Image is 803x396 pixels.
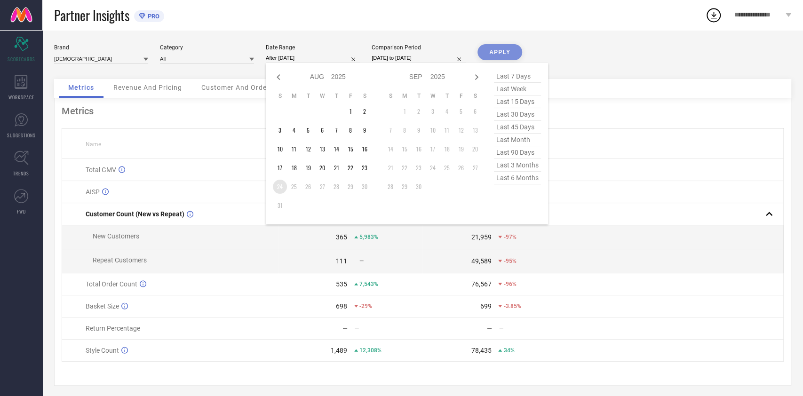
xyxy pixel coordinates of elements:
th: Saturday [358,92,372,100]
th: Friday [454,92,468,100]
td: Tue Aug 26 2025 [301,180,315,194]
div: 76,567 [471,280,491,288]
td: Sat Aug 30 2025 [358,180,372,194]
span: Customer And Orders [201,84,273,91]
td: Fri Sep 05 2025 [454,104,468,119]
span: -97% [503,234,516,240]
td: Fri Sep 19 2025 [454,142,468,156]
td: Fri Aug 08 2025 [343,123,358,137]
th: Tuesday [412,92,426,100]
div: 78,435 [471,347,491,354]
span: -96% [503,281,516,287]
td: Wed Aug 13 2025 [315,142,329,156]
td: Tue Sep 02 2025 [412,104,426,119]
span: Partner Insights [54,6,129,25]
th: Saturday [468,92,482,100]
td: Mon Sep 15 2025 [398,142,412,156]
div: 535 [336,280,347,288]
span: AISP [86,188,100,196]
div: Brand [54,44,148,51]
td: Wed Sep 24 2025 [426,161,440,175]
span: 7,543% [359,281,378,287]
span: WORKSPACE [8,94,34,101]
div: — [499,325,566,332]
span: Revenue And Pricing [113,84,182,91]
span: New Customers [93,232,139,240]
td: Sat Aug 23 2025 [358,161,372,175]
td: Mon Aug 18 2025 [287,161,301,175]
div: 699 [480,302,491,310]
th: Thursday [329,92,343,100]
th: Thursday [440,92,454,100]
td: Wed Sep 03 2025 [426,104,440,119]
td: Thu Aug 14 2025 [329,142,343,156]
div: 1,489 [331,347,347,354]
span: Total Order Count [86,280,137,288]
td: Thu Aug 07 2025 [329,123,343,137]
div: Date Range [266,44,360,51]
div: Open download list [705,7,722,24]
td: Mon Aug 25 2025 [287,180,301,194]
td: Tue Sep 09 2025 [412,123,426,137]
span: Name [86,141,101,148]
td: Sun Aug 31 2025 [273,198,287,213]
td: Fri Aug 15 2025 [343,142,358,156]
td: Sat Sep 27 2025 [468,161,482,175]
div: Metrics [62,105,784,117]
span: Metrics [68,84,94,91]
td: Mon Aug 11 2025 [287,142,301,156]
span: last 3 months [494,159,541,172]
span: last 90 days [494,146,541,159]
td: Sun Sep 07 2025 [383,123,398,137]
td: Fri Aug 29 2025 [343,180,358,194]
td: Tue Aug 12 2025 [301,142,315,156]
td: Sat Sep 20 2025 [468,142,482,156]
span: TRENDS [13,170,29,177]
span: Style Count [86,347,119,354]
span: Repeat Customers [93,256,147,264]
td: Sun Aug 24 2025 [273,180,287,194]
span: SCORECARDS [8,55,35,63]
th: Sunday [273,92,287,100]
td: Sat Aug 02 2025 [358,104,372,119]
span: Return Percentage [86,325,140,332]
div: Previous month [273,71,284,83]
td: Fri Sep 12 2025 [454,123,468,137]
td: Mon Sep 22 2025 [398,161,412,175]
span: Customer Count (New vs Repeat) [86,210,184,218]
span: -29% [359,303,372,309]
td: Sun Aug 03 2025 [273,123,287,137]
div: 21,959 [471,233,491,241]
span: last month [494,134,541,146]
th: Friday [343,92,358,100]
div: 365 [336,233,347,241]
td: Thu Aug 28 2025 [329,180,343,194]
div: — [486,325,492,332]
span: last 15 days [494,95,541,108]
input: Select comparison period [372,53,466,63]
th: Wednesday [315,92,329,100]
td: Thu Sep 18 2025 [440,142,454,156]
span: 12,308% [359,347,382,354]
td: Fri Aug 22 2025 [343,161,358,175]
span: last 7 days [494,70,541,83]
td: Mon Sep 08 2025 [398,123,412,137]
td: Thu Sep 04 2025 [440,104,454,119]
span: SUGGESTIONS [7,132,36,139]
span: 34% [503,347,514,354]
td: Wed Aug 20 2025 [315,161,329,175]
span: -95% [503,258,516,264]
span: last 6 months [494,172,541,184]
td: Sat Sep 13 2025 [468,123,482,137]
td: Mon Aug 04 2025 [287,123,301,137]
div: — [355,325,422,332]
span: Basket Size [86,302,119,310]
td: Wed Aug 06 2025 [315,123,329,137]
span: -3.85% [503,303,521,309]
td: Tue Sep 30 2025 [412,180,426,194]
th: Monday [398,92,412,100]
span: FWD [17,208,26,215]
td: Sun Aug 17 2025 [273,161,287,175]
td: Sat Aug 16 2025 [358,142,372,156]
td: Fri Sep 26 2025 [454,161,468,175]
